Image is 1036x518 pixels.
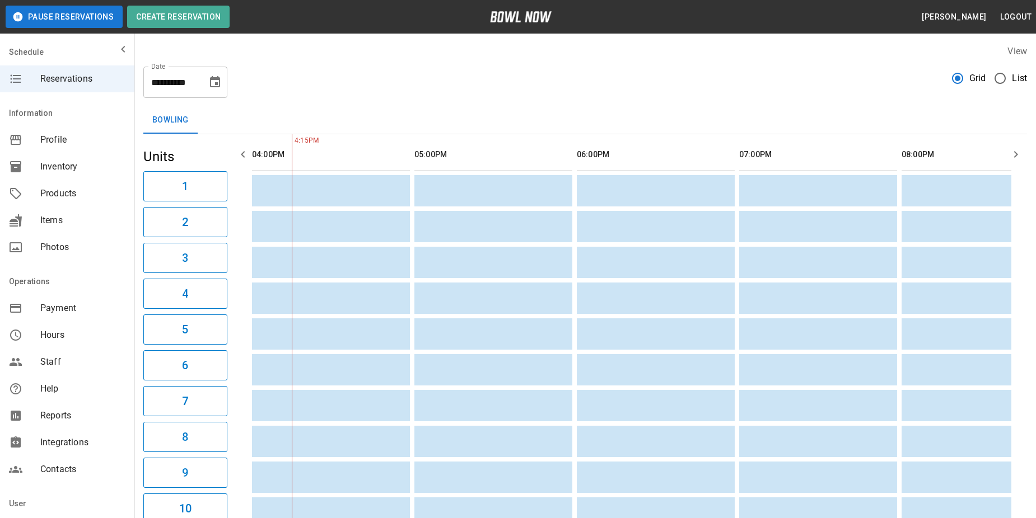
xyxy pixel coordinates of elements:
[143,107,198,134] button: Bowling
[182,177,188,195] h6: 1
[143,148,227,166] h5: Units
[143,386,227,416] button: 7
[40,160,125,173] span: Inventory
[996,7,1036,27] button: Logout
[40,214,125,227] span: Items
[40,328,125,342] span: Hours
[40,436,125,449] span: Integrations
[182,428,188,446] h6: 8
[143,350,227,380] button: 6
[182,392,188,410] h6: 7
[40,463,125,476] span: Contacts
[182,285,188,303] h6: 4
[143,107,1027,134] div: inventory tabs
[143,279,227,309] button: 4
[182,249,188,267] h6: 3
[143,171,227,201] button: 1
[1012,72,1027,85] span: List
[40,187,125,200] span: Products
[143,422,227,452] button: 8
[40,382,125,395] span: Help
[182,464,188,482] h6: 9
[143,314,227,345] button: 5
[1007,46,1027,56] label: View
[127,6,230,28] button: Create Reservation
[143,243,227,273] button: 3
[40,72,125,86] span: Reservations
[182,356,188,374] h6: 6
[969,72,986,85] span: Grid
[490,11,552,22] img: logo
[143,458,227,488] button: 9
[40,133,125,147] span: Profile
[40,355,125,369] span: Staff
[182,213,188,231] h6: 2
[292,135,295,147] span: 4:15PM
[40,241,125,254] span: Photos
[182,321,188,338] h6: 5
[917,7,991,27] button: [PERSON_NAME]
[40,409,125,422] span: Reports
[40,302,125,315] span: Payment
[143,207,227,237] button: 2
[204,71,226,93] button: Choose date, selected date is Aug 27, 2025
[6,6,123,28] button: Pause Reservations
[179,500,192,517] h6: 10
